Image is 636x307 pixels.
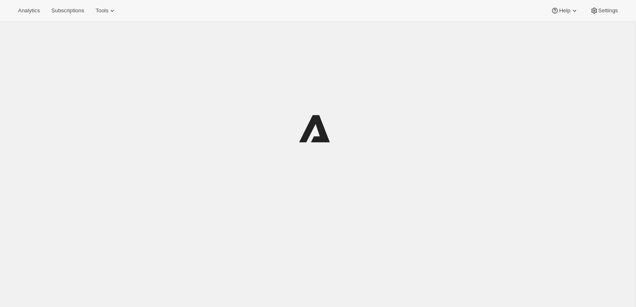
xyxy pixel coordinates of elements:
[559,7,570,14] span: Help
[13,5,45,16] button: Analytics
[546,5,583,16] button: Help
[46,5,89,16] button: Subscriptions
[91,5,121,16] button: Tools
[95,7,108,14] span: Tools
[585,5,623,16] button: Settings
[598,7,618,14] span: Settings
[18,7,40,14] span: Analytics
[51,7,84,14] span: Subscriptions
